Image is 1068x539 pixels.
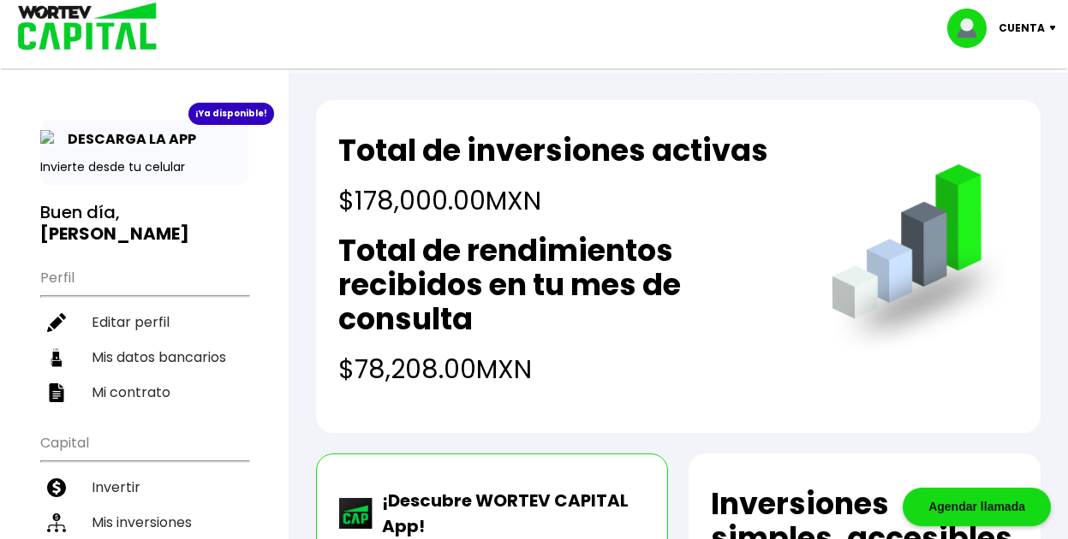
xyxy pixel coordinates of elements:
a: Editar perfil [40,305,248,340]
div: ¡Ya disponible! [188,103,274,125]
img: wortev-capital-app-icon [339,498,373,529]
img: icon-down [1045,26,1068,31]
img: inversiones-icon.6695dc30.svg [47,513,66,532]
a: Invertir [40,470,248,505]
h2: Total de rendimientos recibidos en tu mes de consulta [338,234,797,336]
b: [PERSON_NAME] [40,222,189,246]
div: Agendar llamada [903,488,1051,526]
p: ¡Descubre WORTEV CAPITAL App! [373,488,645,539]
img: datos-icon.10cf9172.svg [47,348,66,367]
img: app-icon [40,130,59,149]
a: Mis datos bancarios [40,340,248,375]
ul: Perfil [40,258,248,410]
p: Invierte desde tu celular [40,158,248,176]
img: contrato-icon.f2db500c.svg [47,383,66,402]
p: DESCARGA LA APP [59,128,196,150]
h4: $178,000.00 MXN [338,181,768,220]
p: Cuenta [999,15,1045,41]
h4: $78,208.00 MXN [338,350,797,388]
img: editar-icon.952d3147.svg [47,313,66,332]
img: invertir-icon.b3b967d7.svg [47,478,66,497]
h2: Total de inversiones activas [338,133,768,168]
h3: Buen día, [40,202,248,245]
img: profile-image [947,9,999,48]
img: grafica.516fef24.png [824,164,1018,358]
a: Mi contrato [40,375,248,410]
